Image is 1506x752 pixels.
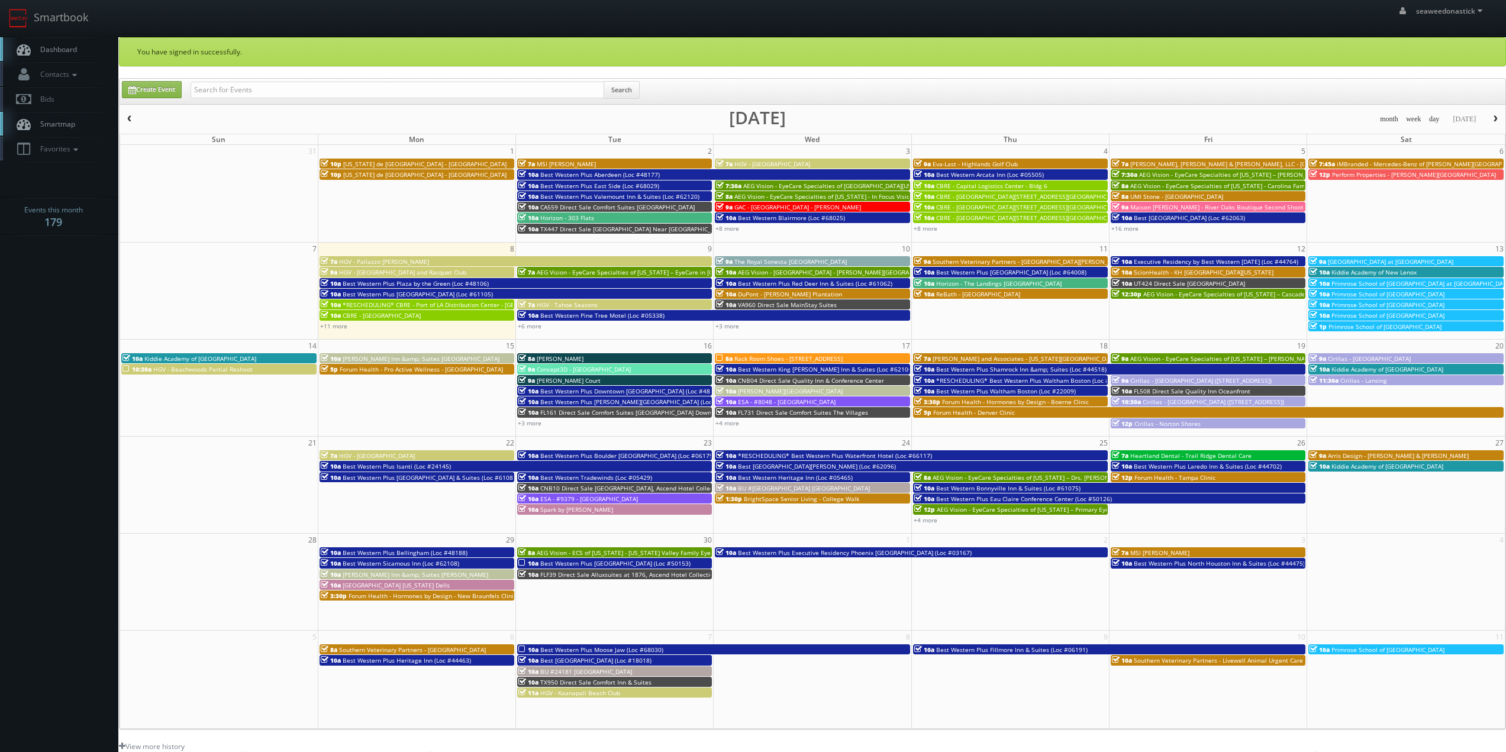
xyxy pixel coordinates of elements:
[540,311,665,319] span: Best Western Pine Tree Motel (Loc #05338)
[1112,451,1128,460] span: 7a
[1134,656,1370,664] span: Southern Veterinary Partners - Livewell Animal Urgent Care of [GEOGRAPHIC_DATA]
[1376,112,1402,127] button: month
[1130,192,1223,201] span: UMI Stone - [GEOGRAPHIC_DATA]
[914,408,931,417] span: 5p
[321,473,341,482] span: 10a
[1328,257,1453,266] span: [GEOGRAPHIC_DATA] at [GEOGRAPHIC_DATA]
[936,365,1107,373] span: Best Western Plus Shamrock Inn &amp; Suites (Loc #44518)
[1112,548,1128,557] span: 7a
[540,495,638,503] span: ESA - #9379 - [GEOGRAPHIC_DATA]
[936,182,1047,190] span: CBRE - Capital Logistics Center - Bldg 6
[518,387,538,395] span: 10a
[1112,354,1128,363] span: 9a
[734,160,810,168] span: HGV - [GEOGRAPHIC_DATA]
[608,134,621,144] span: Tue
[1130,548,1189,557] span: MSI [PERSON_NAME]
[1310,646,1330,654] span: 10a
[716,301,736,309] span: 10a
[914,495,934,503] span: 10a
[1310,365,1330,373] span: 10a
[1112,462,1132,470] span: 10a
[1134,268,1273,276] span: ScionHealth - KH [GEOGRAPHIC_DATA][US_STATE]
[744,495,859,503] span: BrightSpace Senior Living - College Walk
[1111,224,1139,233] a: +16 more
[1134,387,1250,395] span: FL508 Direct Sale Quality Inn Oceanfront
[307,145,318,157] span: 31
[537,354,583,363] span: [PERSON_NAME]
[518,170,538,179] span: 10a
[738,301,837,309] span: VA960 Direct Sale MainStay Suites
[540,203,695,211] span: CA559 Direct Sale Comfort Suites [GEOGRAPHIC_DATA]
[738,365,914,373] span: Best Western King [PERSON_NAME] Inn & Suites (Loc #62106)
[1112,257,1132,266] span: 10a
[1331,301,1444,309] span: Primrose School of [GEOGRAPHIC_DATA]
[738,290,842,298] span: DuPont - [PERSON_NAME] Plantation
[936,387,1076,395] span: Best Western Plus Waltham Boston (Loc #22009)
[716,214,736,222] span: 10a
[738,268,941,276] span: AEG Vision - [GEOGRAPHIC_DATA] - [PERSON_NAME][GEOGRAPHIC_DATA]
[1143,398,1284,406] span: Cirillas - [GEOGRAPHIC_DATA] ([STREET_ADDRESS])
[518,203,538,211] span: 10a
[144,354,256,363] span: Kiddie Academy of [GEOGRAPHIC_DATA]
[518,408,538,417] span: 10a
[914,376,934,385] span: 10a
[716,160,733,168] span: 7a
[1134,462,1282,470] span: Best Western Plus Laredo Inn & Suites (Loc #44702)
[518,225,538,233] span: 10a
[914,365,934,373] span: 10a
[716,398,736,406] span: 10a
[1449,112,1480,127] button: [DATE]
[914,182,934,190] span: 10a
[734,192,934,201] span: AEG Vision - EyeCare Specialties of [US_STATE] - In Focus Vision Center
[914,646,934,654] span: 10a
[1112,170,1137,179] span: 7:30a
[540,398,737,406] span: Best Western Plus [PERSON_NAME][GEOGRAPHIC_DATA] (Loc #66006)
[914,516,937,524] a: +4 more
[1130,376,1272,385] span: Cirillas - [GEOGRAPHIC_DATA] ([STREET_ADDRESS])
[1402,112,1426,127] button: week
[1310,376,1339,385] span: 11:30a
[914,203,934,211] span: 10a
[942,398,1089,406] span: Forum Health - Hormones by Design - Boerne Clinic
[738,387,843,395] span: [PERSON_NAME][GEOGRAPHIC_DATA]
[936,376,1129,385] span: *RESCHEDULING* Best Western Plus Waltham Boston (Loc #22009)
[540,656,652,664] span: Best [GEOGRAPHIC_DATA] (Loc #18018)
[518,354,535,363] span: 8a
[1310,170,1330,179] span: 12p
[1310,257,1326,266] span: 9a
[540,570,717,579] span: FLF39 Direct Sale Alluxsuites at 1876, Ascend Hotel Collection
[518,376,535,385] span: 9a
[738,408,868,417] span: FL731 Direct Sale Comfort Suites The Villages
[905,145,911,157] span: 3
[1331,290,1444,298] span: Primrose School of [GEOGRAPHIC_DATA]
[1310,354,1326,363] span: 9a
[914,268,934,276] span: 10a
[321,268,337,276] span: 9a
[734,257,847,266] span: The Royal Sonesta [GEOGRAPHIC_DATA]
[518,495,538,503] span: 10a
[34,94,54,104] span: Bids
[716,376,736,385] span: 10a
[343,290,493,298] span: Best Western Plus [GEOGRAPHIC_DATA] (Loc #61105)
[518,160,535,168] span: 7a
[1134,214,1245,222] span: Best [GEOGRAPHIC_DATA] (Loc #62063)
[914,192,934,201] span: 10a
[518,548,535,557] span: 8a
[936,495,1112,503] span: Best Western Plus Eau Claire Conference Center (Loc #50126)
[933,408,1015,417] span: Forum Health - Denver Clinic
[537,548,725,557] span: AEG Vision - ECS of [US_STATE] - [US_STATE] Valley Family Eye Care
[153,365,253,373] span: HGV - Beachwoods Partial Reshoot
[537,160,596,168] span: MSI [PERSON_NAME]
[321,160,341,168] span: 10p
[518,667,538,676] span: 10a
[715,419,739,427] a: +4 more
[1130,451,1252,460] span: Heartland Dental - Trail Ridge Dental Care
[518,646,538,654] span: 10a
[738,462,896,470] span: Best [GEOGRAPHIC_DATA][PERSON_NAME] (Loc #62096)
[540,667,632,676] span: BU #24181 [GEOGRAPHIC_DATA]
[738,473,853,482] span: Best Western Heritage Inn (Loc #05465)
[321,548,341,557] span: 10a
[1310,268,1330,276] span: 10a
[1130,354,1342,363] span: AEG Vision - EyeCare Specialties of [US_STATE] – [PERSON_NAME] Eye Care
[1331,365,1443,373] span: Kiddie Academy of [GEOGRAPHIC_DATA]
